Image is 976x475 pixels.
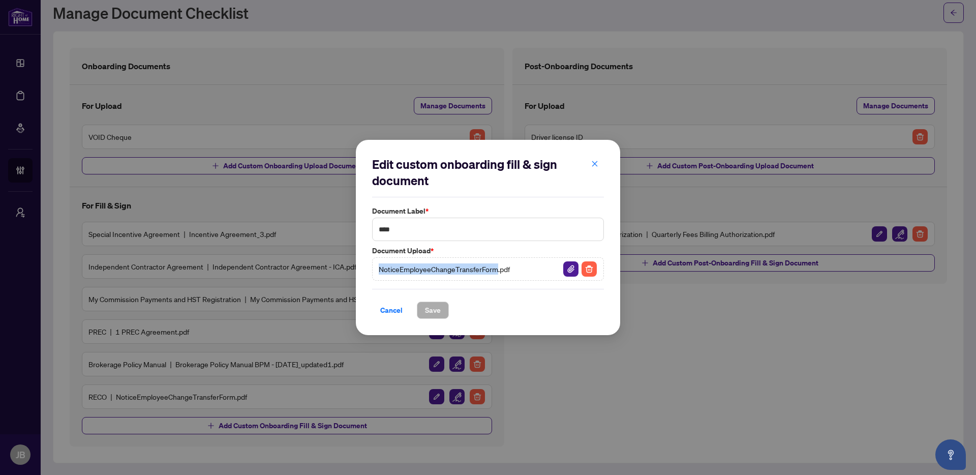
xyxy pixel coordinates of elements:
label: Document Label [372,205,604,217]
span: Cancel [380,302,403,318]
button: File Attachement [563,261,579,277]
button: Cancel [372,302,411,319]
button: File Delete [581,261,597,277]
span: NoticeEmployeeChangeTransferForm.pdfFile AttachementFile Delete [372,257,604,281]
h2: Edit custom onboarding fill & sign document [372,156,604,189]
img: File Delete [582,261,597,277]
label: Document Upload [372,245,604,256]
span: close [591,160,598,167]
button: Save [417,302,449,319]
img: File Attachement [563,261,578,277]
button: Open asap [935,439,966,470]
span: NoticeEmployeeChangeTransferForm.pdf [379,263,510,275]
